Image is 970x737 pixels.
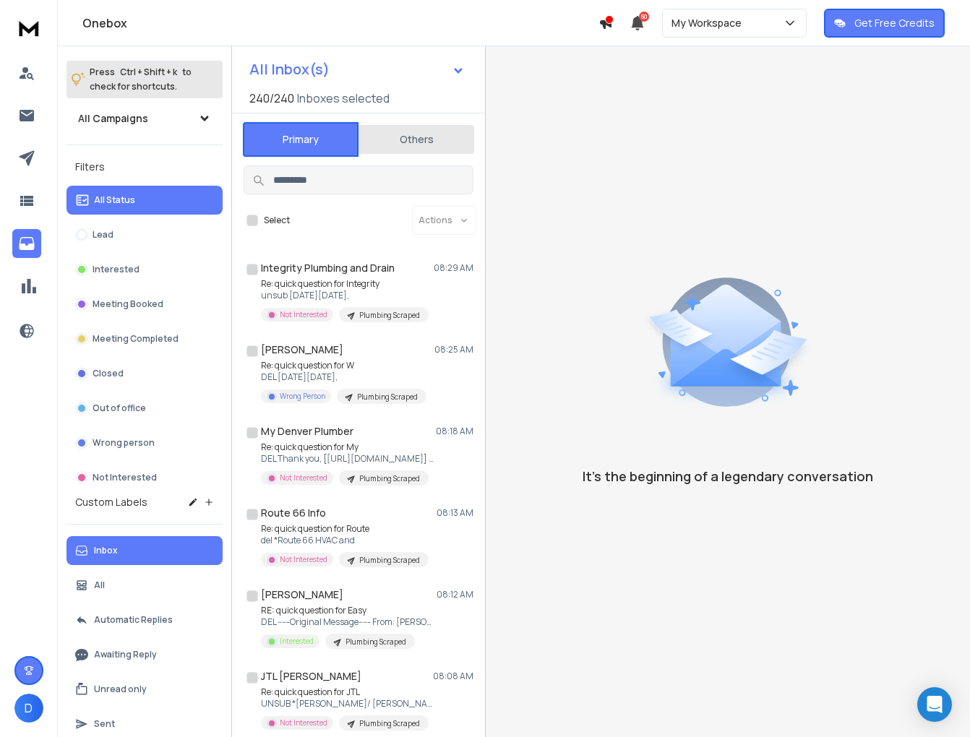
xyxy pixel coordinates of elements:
[917,687,952,722] div: Open Intercom Messenger
[82,14,598,32] h1: Onebox
[854,16,935,30] p: Get Free Credits
[14,694,43,723] button: D
[824,9,945,38] button: Get Free Credits
[639,12,649,22] span: 50
[14,14,43,41] img: logo
[671,16,747,30] p: My Workspace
